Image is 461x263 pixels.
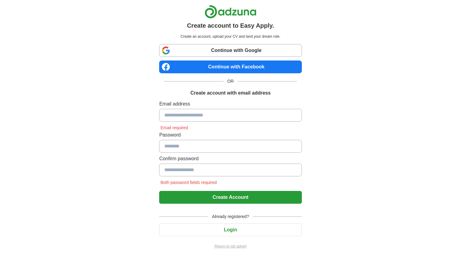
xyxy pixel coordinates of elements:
[159,223,302,236] button: Login
[208,213,252,220] span: Already registered?
[159,155,302,162] label: Confirm password
[190,89,270,97] h1: Create account with email address
[159,191,302,204] button: Create Account
[187,21,274,30] h1: Create account to Easy Apply.
[159,61,302,73] a: Continue with Facebook
[159,131,302,139] label: Password
[205,5,256,19] img: Adzuna logo
[159,44,302,57] a: Continue with Google
[159,244,302,249] a: Return to job advert
[160,34,300,39] p: Create an account, upload your CV and land your dream role.
[159,125,189,130] span: Email required
[159,180,218,185] span: Both password fields required
[159,227,302,232] a: Login
[224,78,238,85] span: OR
[159,100,302,108] label: Email address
